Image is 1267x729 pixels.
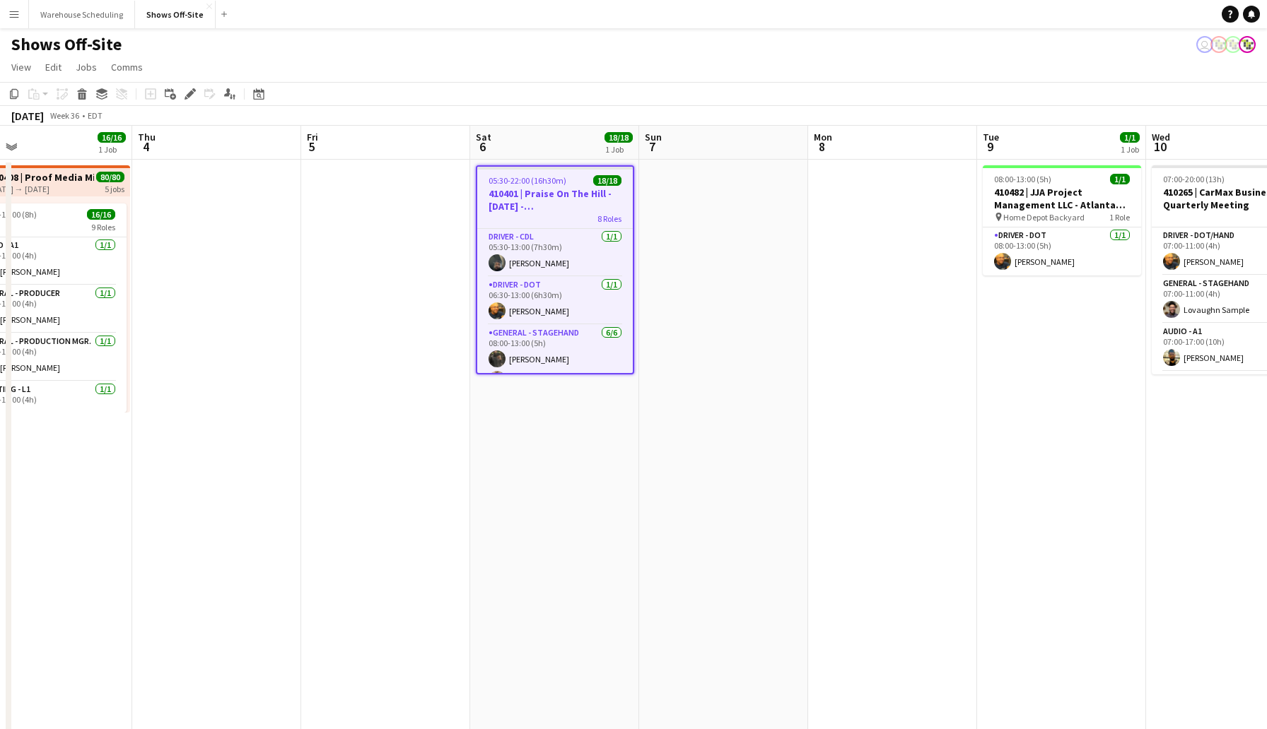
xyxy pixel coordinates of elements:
span: 10 [1150,138,1170,155]
button: Warehouse Scheduling [29,1,135,28]
button: Shows Off-Site [135,1,216,28]
span: 18/18 [605,132,633,143]
span: 07:00-20:00 (13h) [1163,174,1225,184]
span: Week 36 [47,110,82,121]
span: 16/16 [87,209,115,220]
span: 6 [474,138,491,155]
span: Jobs [76,61,97,73]
span: 1 Role [1109,212,1130,223]
app-job-card: 08:00-13:00 (5h)1/1410482 | JJA Project Management LLC - Atlanta Food & Wine Festival - Home Depo... [983,165,1141,275]
span: Edit [45,61,62,73]
span: Wed [1152,131,1170,143]
span: Comms [111,61,143,73]
h1: Shows Off-Site [11,34,122,55]
div: EDT [88,110,103,121]
div: 1 Job [1121,144,1139,155]
div: 5 jobs [105,182,124,194]
span: 9 Roles [91,222,115,232]
span: 4 [136,138,156,155]
a: Edit [40,58,67,76]
span: Tue [983,131,999,143]
h3: 410482 | JJA Project Management LLC - Atlanta Food & Wine Festival - Home Depot Backyard - Deliver [983,186,1141,211]
span: 18/18 [593,175,621,186]
span: Home Depot Backyard [1003,212,1085,223]
span: 08:00-13:00 (5h) [994,174,1051,184]
div: 1 Job [98,144,125,155]
app-job-card: 05:30-22:00 (16h30m)18/18410401 | Praise On The Hill - [DATE] - [GEOGRAPHIC_DATA], [GEOGRAPHIC_DA... [476,165,634,374]
span: 8 [812,138,832,155]
span: 1/1 [1120,132,1140,143]
app-card-role: Driver - DOT1/106:30-13:00 (6h30m)[PERSON_NAME] [477,277,633,325]
span: 1/1 [1110,174,1130,184]
div: 1 Job [605,144,632,155]
span: Sat [476,131,491,143]
span: Thu [138,131,156,143]
app-user-avatar: Toryn Tamborello [1196,36,1213,53]
span: Mon [814,131,832,143]
span: 80/80 [96,172,124,182]
app-card-role: Driver - DOT1/108:00-13:00 (5h)[PERSON_NAME] [983,227,1141,275]
span: View [11,61,31,73]
div: [DATE] [11,109,44,123]
a: Comms [105,58,148,76]
span: 05:30-22:00 (16h30m) [489,175,566,186]
span: 9 [981,138,999,155]
span: 7 [643,138,662,155]
a: Jobs [70,58,103,76]
app-card-role: Driver - CDL1/105:30-13:00 (7h30m)[PERSON_NAME] [477,229,633,277]
a: View [6,58,37,76]
span: 8 Roles [597,213,621,224]
app-user-avatar: Labor Coordinator [1210,36,1227,53]
span: 5 [305,138,318,155]
span: Fri [307,131,318,143]
h3: 410401 | Praise On The Hill - [DATE] - [GEOGRAPHIC_DATA], [GEOGRAPHIC_DATA] [477,187,633,213]
span: Sun [645,131,662,143]
app-card-role: General - Stagehand6/608:00-13:00 (5h)[PERSON_NAME][PERSON_NAME] [477,325,633,475]
app-user-avatar: Labor Coordinator [1225,36,1242,53]
app-user-avatar: Labor Coordinator [1239,36,1256,53]
span: 16/16 [98,132,126,143]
